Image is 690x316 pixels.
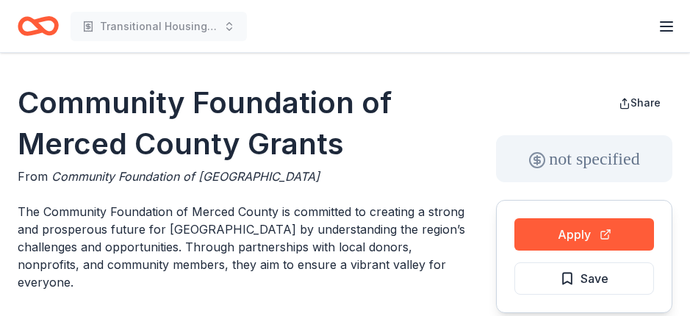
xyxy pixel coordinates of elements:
button: Transitional Housing Program [71,12,247,41]
div: From [18,168,467,185]
span: Transitional Housing Program [100,18,218,35]
button: Save [514,262,654,295]
a: Home [18,9,59,43]
span: Community Foundation of [GEOGRAPHIC_DATA] [51,169,320,184]
h1: Community Foundation of Merced County Grants [18,82,467,165]
div: not specified [496,135,672,182]
button: Share [607,88,672,118]
button: Apply [514,218,654,251]
p: The Community Foundation of Merced County is committed to creating a strong and prosperous future... [18,203,467,291]
span: Save [581,269,608,288]
span: Share [630,96,661,109]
